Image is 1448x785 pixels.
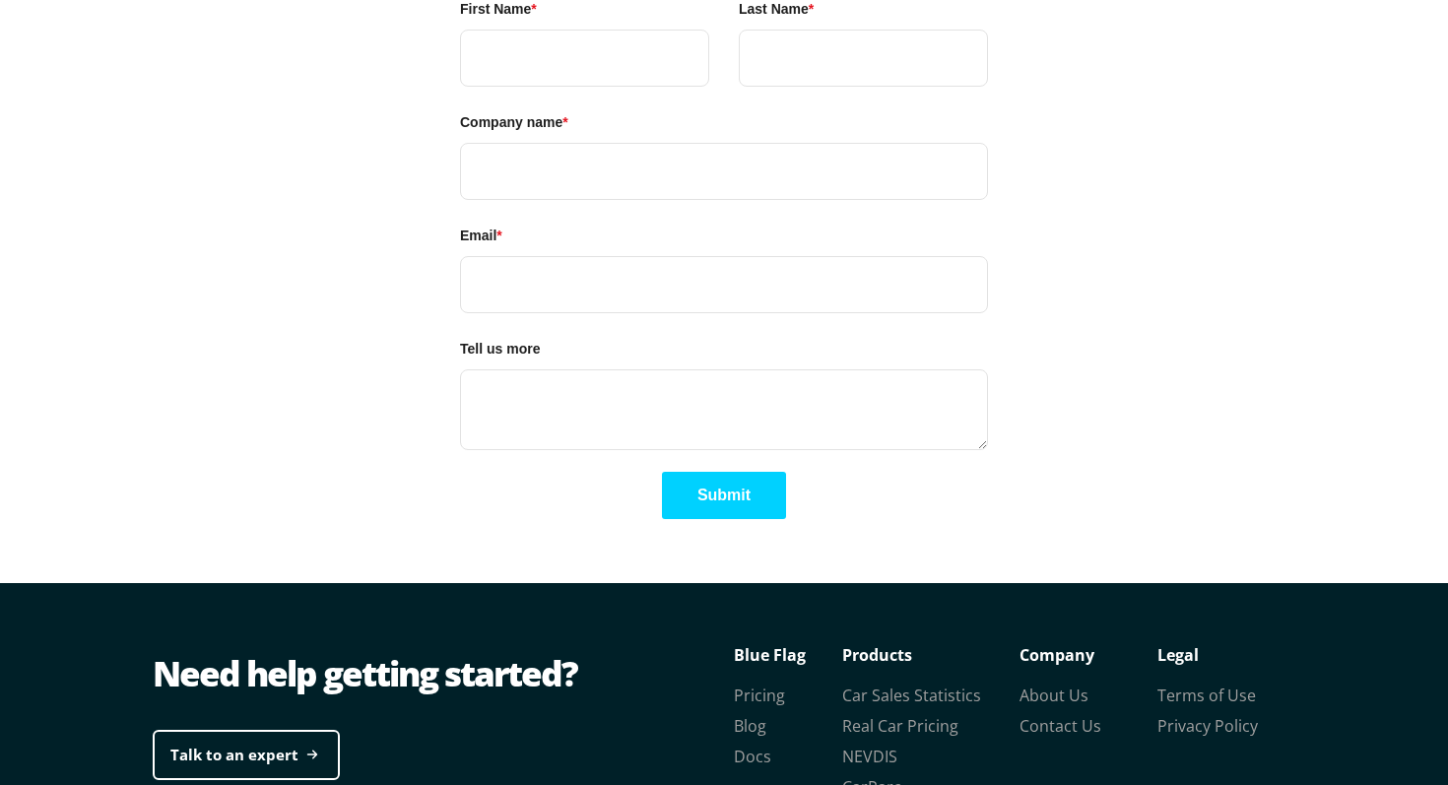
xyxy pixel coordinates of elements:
span: Company name [460,114,562,130]
a: Docs [734,746,771,767]
a: NEVDIS [842,746,897,767]
p: Blue Flag [734,640,842,670]
a: Privacy Policy [1157,715,1258,737]
p: Legal [1157,640,1295,670]
a: Real Car Pricing [842,715,958,737]
a: Blog [734,715,766,737]
span: Last Name [739,1,809,17]
a: Pricing [734,685,785,706]
span: Email [460,228,496,243]
button: Submit [662,472,786,519]
a: Terms of Use [1157,685,1256,706]
div: Need help getting started? [153,649,724,698]
p: Company [1020,640,1157,670]
a: Talk to an expert [153,730,340,780]
span: Tell us more [460,341,540,357]
a: About Us [1020,685,1088,706]
a: Contact Us [1020,715,1101,737]
span: First Name [460,1,531,17]
p: Products [842,640,1020,670]
a: Car Sales Statistics [842,685,981,706]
